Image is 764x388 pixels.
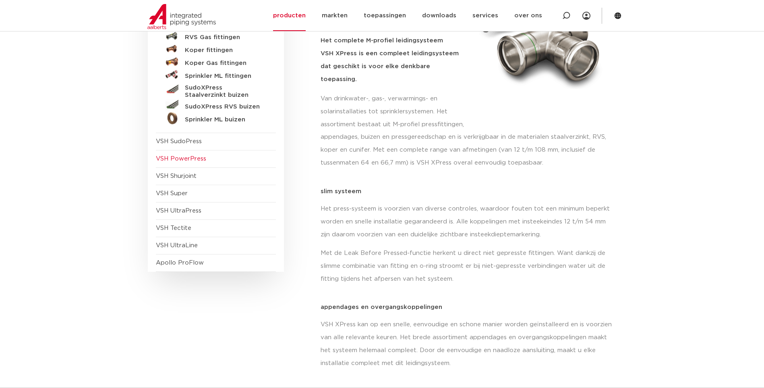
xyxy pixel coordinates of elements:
[156,260,204,266] a: Apollo ProFlow
[156,242,198,248] a: VSH UltraLine
[321,247,617,286] p: Met de Leak Before Pressed-functie herkent u direct niet gepresste fittingen. Want dankzij de sli...
[185,84,265,99] h5: SudoXPress Staalverzinkt buizen
[156,81,276,99] a: SudoXPress Staalverzinkt buizen
[185,47,265,54] h5: Koper fittingen
[321,34,466,86] h5: Het complete M-profiel leidingsysteem VSH XPress is een compleet leidingsysteem dat geschikt is v...
[156,29,276,42] a: RVS Gas fittingen
[321,318,617,370] p: VSH XPress kan op een snelle, eenvoudige en schone manier worden geïnstalleerd en is voorzien van...
[156,42,276,55] a: Koper fittingen
[156,138,202,144] a: VSH SudoPress
[156,68,276,81] a: Sprinkler ML fittingen
[185,116,265,123] h5: Sprinkler ML buizen
[185,34,265,41] h5: RVS Gas fittingen
[185,103,265,111] h5: SudoXPress RVS buizen
[321,202,617,241] p: Het press-systeem is voorzien van diverse controles, waardoor fouten tot een minimum beperkt word...
[156,208,201,214] a: VSH UltraPress
[156,156,206,162] a: VSH PowerPress
[156,99,276,112] a: SudoXPress RVS buizen
[185,60,265,67] h5: Koper Gas fittingen
[185,73,265,80] h5: Sprinkler ML fittingen
[156,225,191,231] a: VSH Tectite
[321,188,617,194] p: slim systeem
[156,173,197,179] a: VSH Shurjoint
[321,304,617,310] p: appendages en overgangskoppelingen
[156,190,188,196] a: VSH Super
[321,92,466,131] p: Van drinkwater-, gas-, verwarmings- en solarinstallaties tot sprinklersystemen. Het assortiment b...
[156,55,276,68] a: Koper Gas fittingen
[156,112,276,125] a: Sprinkler ML buizen
[321,131,617,169] p: appendages, buizen en pressgereedschap en is verkrijgbaar in de materialen staalverzinkt, RVS, ko...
